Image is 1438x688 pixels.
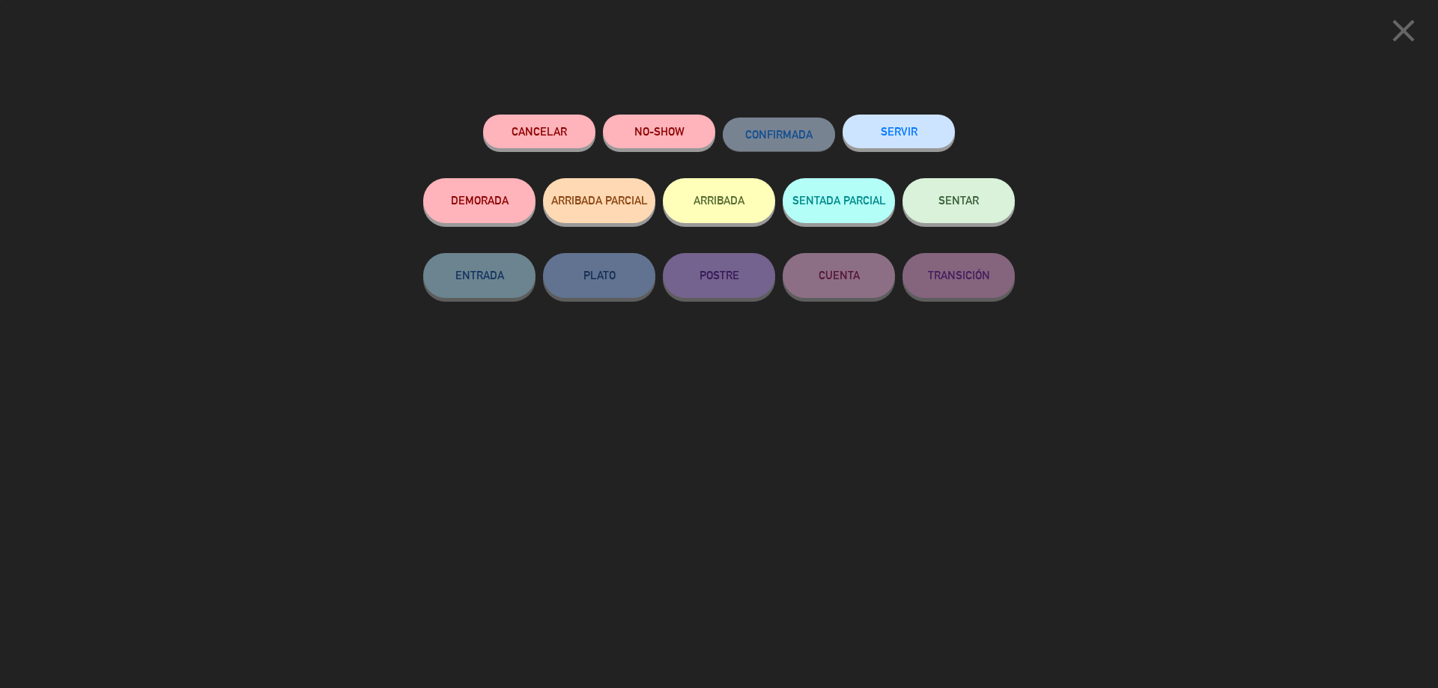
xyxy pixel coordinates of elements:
button: CUENTA [783,253,895,298]
button: DEMORADA [423,178,536,223]
button: ARRIBADA PARCIAL [543,178,655,223]
button: SENTAR [902,178,1015,223]
button: SENTADA PARCIAL [783,178,895,223]
button: ARRIBADA [663,178,775,223]
span: SENTAR [938,194,979,207]
button: Cancelar [483,115,595,148]
button: NO-SHOW [603,115,715,148]
button: PLATO [543,253,655,298]
button: TRANSICIÓN [902,253,1015,298]
button: close [1380,11,1427,55]
span: CONFIRMADA [745,128,813,141]
button: CONFIRMADA [723,118,835,151]
button: ENTRADA [423,253,536,298]
button: SERVIR [843,115,955,148]
i: close [1385,12,1422,49]
button: POSTRE [663,253,775,298]
span: ARRIBADA PARCIAL [551,194,648,207]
